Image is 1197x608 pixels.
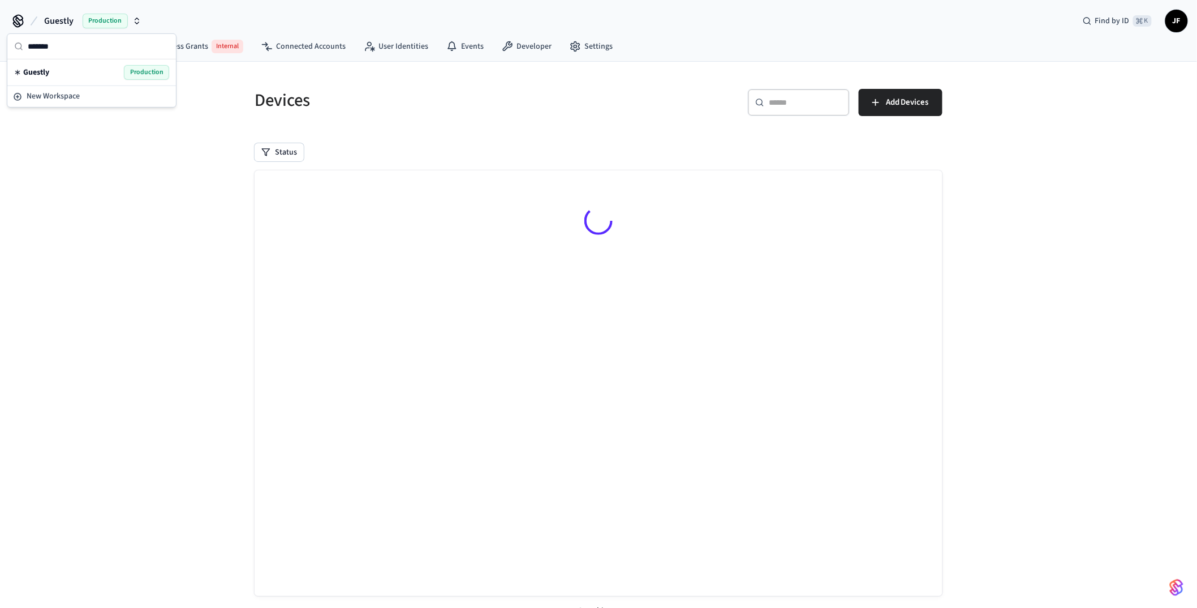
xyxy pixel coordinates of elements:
[212,40,243,53] span: Internal
[44,14,74,28] span: Guestly
[1170,579,1183,597] img: SeamLogoGradient.69752ec5.svg
[493,36,561,57] a: Developer
[437,36,493,57] a: Events
[124,65,169,80] span: Production
[886,95,929,110] span: Add Devices
[83,14,128,28] span: Production
[27,91,80,102] span: New Workspace
[255,143,304,161] button: Status
[859,89,942,116] button: Add Devices
[255,89,592,112] h5: Devices
[252,36,355,57] a: Connected Accounts
[1166,11,1187,31] span: JF
[7,59,176,85] div: Suggestions
[1165,10,1188,32] button: JF
[8,87,175,106] button: New Workspace
[561,36,622,57] a: Settings
[138,35,252,58] a: Access GrantsInternal
[355,36,437,57] a: User Identities
[23,67,49,78] span: Guestly
[1133,15,1152,27] span: ⌘ K
[1074,11,1161,31] div: Find by ID⌘ K
[1095,15,1130,27] span: Find by ID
